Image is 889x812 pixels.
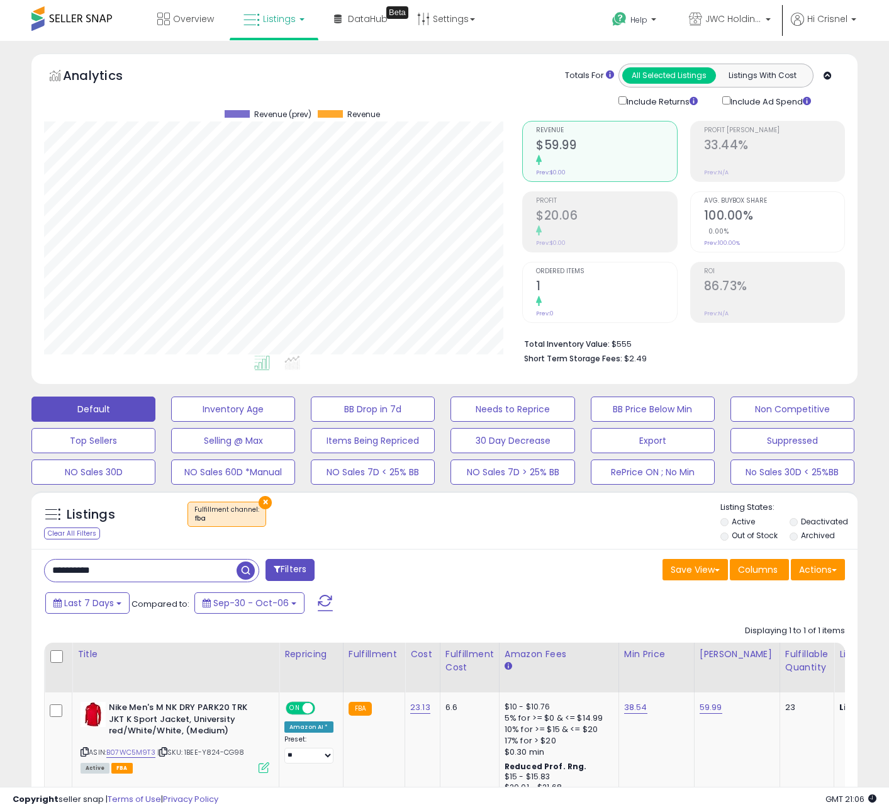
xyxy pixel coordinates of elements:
b: Total Inventory Value: [524,339,610,349]
span: Help [630,14,647,25]
button: Top Sellers [31,428,155,453]
small: Prev: $0.00 [536,239,566,247]
span: DataHub [348,13,388,25]
label: Out of Stock [732,530,778,541]
a: Help [602,2,669,41]
button: 30 Day Decrease [450,428,574,453]
span: Profit [PERSON_NAME] [704,127,844,134]
label: Active [732,516,755,527]
button: Listings With Cost [715,67,809,84]
span: Compared to: [131,598,189,610]
img: 31tZ57dKo7L._SL40_.jpg [81,702,106,727]
div: $20.01 - $21.68 [505,782,609,793]
div: Min Price [624,648,689,661]
span: Last 7 Days [64,597,114,609]
div: Totals For [565,70,614,82]
div: Title [77,648,274,661]
b: Reduced Prof. Rng. [505,761,587,772]
span: Listings [263,13,296,25]
div: ASIN: [81,702,269,772]
button: All Selected Listings [622,67,716,84]
div: Clear All Filters [44,527,100,539]
a: 23.13 [410,701,430,714]
h5: Listings [67,506,115,524]
div: Fulfillment Cost [445,648,494,674]
span: Ordered Items [536,268,676,275]
span: OFF [313,703,333,714]
span: All listings currently available for purchase on Amazon [81,763,109,774]
div: $15 - $15.83 [505,772,609,782]
small: Amazon Fees. [505,661,512,672]
label: Archived [801,530,835,541]
small: FBA [349,702,372,716]
div: Tooltip anchor [386,6,408,19]
button: Suppressed [730,428,854,453]
p: Listing States: [720,502,858,514]
div: Fulfillable Quantity [785,648,829,674]
span: Columns [738,563,778,576]
button: Export [591,428,715,453]
span: 2025-10-14 21:06 GMT [825,793,876,805]
span: FBA [111,763,133,774]
button: RePrice ON ; No Min [591,460,715,485]
div: Amazon Fees [505,648,613,661]
button: NO Sales 60D *Manual [171,460,295,485]
button: Columns [730,559,789,580]
a: Privacy Policy [163,793,218,805]
small: 0.00% [704,227,729,236]
span: Fulfillment channel : [194,505,259,524]
h2: 1 [536,279,676,296]
span: JWC Holdings [705,13,762,25]
small: Prev: 100.00% [704,239,740,247]
div: fba [194,514,259,523]
div: Preset: [284,735,333,764]
h2: 33.44% [704,138,844,155]
button: NO Sales 7D < 25% BB [311,460,435,485]
span: Revenue [536,127,676,134]
b: Short Term Storage Fees: [524,353,622,364]
div: 6.6 [445,702,489,713]
div: [PERSON_NAME] [700,648,774,661]
span: Revenue [347,110,380,119]
span: ON [287,703,303,714]
small: Prev: N/A [704,169,729,176]
div: Amazon AI * [284,721,333,733]
span: Sep-30 - Oct-06 [213,597,289,609]
div: Repricing [284,648,338,661]
button: Inventory Age [171,397,295,422]
div: Include Returns [609,94,713,108]
button: BB Drop in 7d [311,397,435,422]
button: Non Competitive [730,397,854,422]
h5: Analytics [63,67,147,87]
h2: $59.99 [536,138,676,155]
b: Nike Men's M NK DRY PARK20 TRK JKT K Sport Jacket, University red/White/White, (Medium) [109,702,262,740]
div: 5% for >= $0 & <= $14.99 [505,713,609,724]
button: Save View [663,559,728,580]
small: Prev: $0.00 [536,169,566,176]
div: 10% for >= $15 & <= $20 [505,724,609,735]
span: $2.49 [624,352,647,364]
button: Default [31,397,155,422]
div: 23 [785,702,824,713]
a: B07WC5M9T3 [106,747,155,758]
span: Overview [173,13,214,25]
button: Needs to Reprice [450,397,574,422]
span: | SKU: 1BEE-Y824-CG98 [157,747,245,757]
div: Displaying 1 to 1 of 1 items [745,625,845,637]
span: Avg. Buybox Share [704,198,844,205]
h2: $20.06 [536,208,676,225]
div: 17% for > $20 [505,735,609,747]
a: 59.99 [700,701,722,714]
div: $10 - $10.76 [505,702,609,713]
a: Hi Crisnel [791,13,856,41]
h2: 100.00% [704,208,844,225]
li: $555 [524,336,836,351]
span: Profit [536,198,676,205]
a: 38.54 [624,701,647,714]
button: Sep-30 - Oct-06 [194,592,305,614]
button: Last 7 Days [45,592,130,614]
label: Deactivated [801,516,848,527]
span: ROI [704,268,844,275]
a: Terms of Use [108,793,161,805]
div: Include Ad Spend [713,94,831,108]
